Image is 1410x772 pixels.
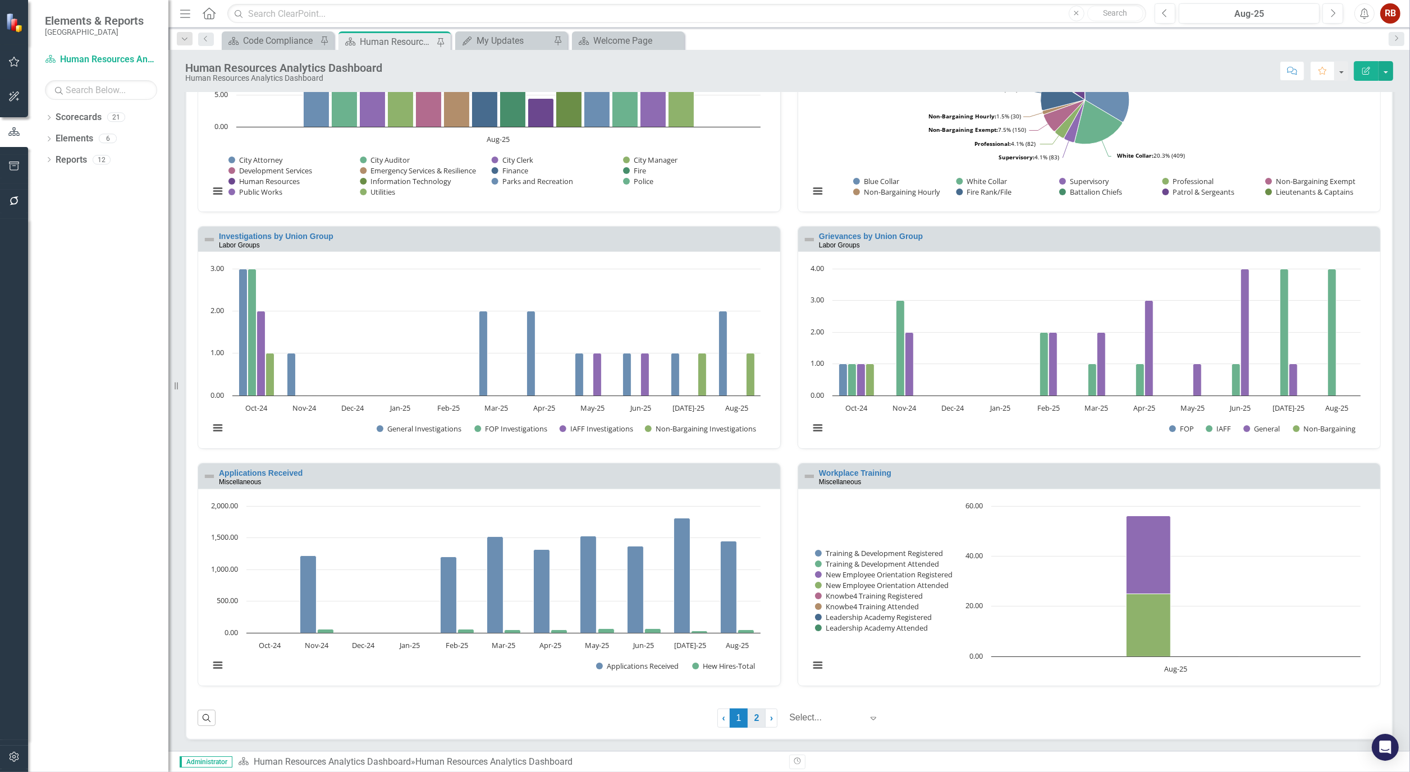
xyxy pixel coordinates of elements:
[839,364,848,396] path: Oct-24, 1. FOP.
[656,424,756,434] text: Non-Bargaining Investigations
[826,612,932,622] text: Leadership Academy Registered
[770,713,773,723] span: ›
[527,311,535,396] path: Apr-25, 2. General Investigations.
[257,311,265,396] path: Oct-24, 2. IAFF Investigations.
[248,269,735,397] g: FOP Investigations, bar series 2 of 4 with 11 bars.
[593,353,602,396] path: May-25, 1. IAFF Investigations.
[1276,176,1356,186] text: Non-Bargaining Exempt
[999,153,1034,161] tspan: Supervisory:
[210,420,226,435] button: View chart menu, Chart
[266,353,274,396] path: Oct-24, 1. Non-Bargaining Investigations.
[848,269,1336,396] g: IAFF, bar series 2 of 4 with 11 bars.
[551,629,567,633] path: Apr-25, 45. Hew Hires-Total.
[1085,403,1109,413] text: Mar-25
[239,269,727,397] g: General Investigations, bar series 1 of 4 with 11 bars.
[826,591,923,601] text: Knowbe4 Training Registered
[941,403,964,413] text: Dec-24
[210,657,226,673] button: View chart menu, Chart
[928,126,1026,134] text: 7.5% (150)
[629,403,651,413] text: Jun-25
[974,140,1011,148] tspan: Professional:
[1070,176,1109,186] text: Supervisory
[360,155,410,165] button: Show City Auditor
[967,176,1008,186] text: White Collar
[623,155,678,165] button: Show City Manager
[45,53,157,66] a: Human Resources Analytics Dashboard
[1097,333,1106,396] path: Mar-25, 2. General.
[1180,424,1194,434] text: FOP
[1044,100,1085,131] path: Non-Bargaining Exempt, 150.
[672,403,704,413] text: [DATE]-25
[180,756,232,768] span: Administrator
[1216,424,1231,434] text: IAFF
[1127,594,1171,656] path: Aug-25, 25. New Employee Orientation Attended.
[360,177,451,186] button: Show Information Technology
[1380,3,1400,24] button: RB
[1179,3,1320,24] button: Aug-25
[185,74,382,82] div: Human Resources Analytics Dashboard
[1254,424,1280,434] text: General
[721,541,737,633] path: Aug-25, 1,449. Applications Received.
[645,628,661,633] path: Jun-25, 64. Hew Hires-Total.
[228,166,314,176] button: Show Development Services
[798,463,1381,686] div: Double-Click to Edit
[612,63,638,127] g: Police, bar series 12 of 14 with 1 bar.
[492,177,573,186] button: Show Parks and Recreation
[1304,424,1356,434] text: Non-Bargaining
[815,581,949,590] button: Show New Employee Orientation Attended
[965,500,983,511] text: 60.00
[1265,187,1353,197] button: Show Lieutenants & Captains
[748,709,766,728] a: 2
[1173,187,1235,197] text: Patrol & Sergeants
[360,166,479,176] button: Show Emergency Services & Resilience
[580,403,605,413] text: May-25
[866,364,875,396] path: Oct-24, 1. Non-Bargaining.
[56,111,102,124] a: Scorecards
[1117,151,1185,159] text: 20.3% (409)
[819,232,923,241] a: Grievances by Union Group
[485,403,509,413] text: Mar-25
[928,112,1021,120] text: 1.5% (30)
[810,657,826,673] button: View chart menu, Chart
[219,232,333,241] a: Investigations by Union Group
[93,155,111,164] div: 12
[1328,269,1336,396] path: Aug-25, 4. IAFF.
[584,69,610,127] g: Parks and Recreation, bar series 11 of 14 with 1 bar.
[556,75,582,127] path: Aug-25, 8.17647059. Information Technology.
[360,187,396,197] button: Show Utilities
[1280,269,1289,396] path: Jul-25, 4. IAFF.
[257,311,744,397] g: IAFF Investigations, bar series 3 of 4 with 11 bars.
[826,569,953,580] text: New Employee Orientation Registered
[819,241,860,249] small: Labor Groups
[853,187,941,197] button: Show Non-Bargaining Hourly
[928,112,996,120] tspan: Non-Bargaining Hourly:
[441,557,457,633] path: Feb-25, 1,197. Applications Received.
[56,132,93,145] a: Elements
[634,155,678,165] text: City Manager
[387,424,461,434] text: General Investigations
[458,629,474,633] path: Feb-25, 54. Hew Hires-Total.
[304,86,329,127] g: City Attorney, bar series 1 of 14 with 1 bar.
[45,14,144,27] span: Elements & Reports
[1117,151,1153,159] tspan: White Collar:
[210,183,226,199] button: View chart menu, Chart
[243,34,317,48] div: Code Compliance
[219,468,303,477] a: Applications Received
[811,327,824,337] text: 2.00
[534,549,550,633] path: Apr-25, 1,314. Applications Received.
[1243,424,1280,434] button: Show General
[228,187,282,197] button: Show Public Works
[1049,333,1057,396] path: Feb-25, 2. General.
[203,233,216,246] img: Not Defined
[270,518,737,633] g: Applications Received, bar series 1 of 2 with 11 bars.
[219,241,260,249] small: Labor Groups
[437,403,460,413] text: Feb-25
[826,601,919,612] text: Knowbe4 Training Attended
[674,518,690,633] path: Jul-25, 1,809. Applications Received.
[217,595,238,605] text: 500.00
[857,269,1344,396] g: General, bar series 3 of 4 with 11 bars.
[239,166,312,176] text: Development Services
[1055,100,1085,138] path: Professional, 82.
[238,756,781,769] div: »
[623,166,647,176] button: Show Fire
